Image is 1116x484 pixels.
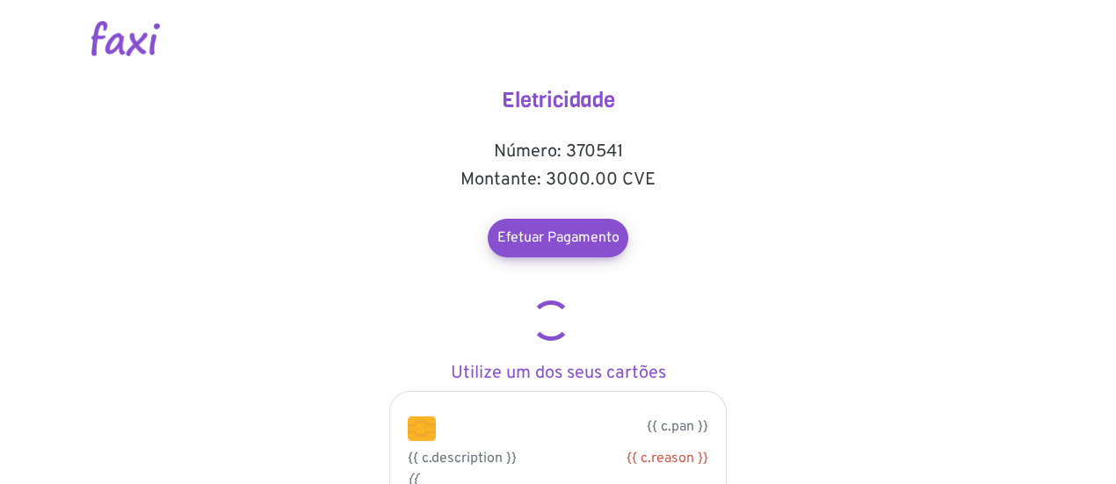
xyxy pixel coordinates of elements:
[382,88,734,113] h4: Eletricidade
[462,416,708,437] p: {{ c.pan }}
[488,219,628,257] a: Efetuar Pagamento
[408,450,517,467] span: {{ c.description }}
[382,170,734,191] h5: Montante: 3000.00 CVE
[571,448,708,469] div: {{ c.reason }}
[382,141,734,163] h5: Número: 370541
[408,416,436,441] img: chip.png
[382,363,734,384] h5: Utilize um dos seus cartões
